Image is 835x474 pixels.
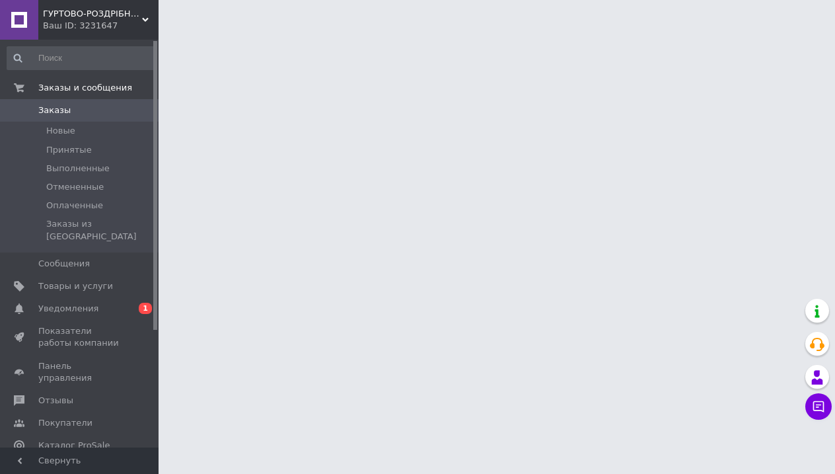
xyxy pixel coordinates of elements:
span: ГУРТОВО-РОЗДРІБНИЙ ІНТЕРНЕТ-МАГАЗИН "WHITE WHALE in any season"® [43,8,142,20]
span: Выполненные [46,163,110,175]
span: 1 [139,303,152,314]
span: Сообщения [38,258,90,270]
span: Новые [46,125,75,137]
span: Заказы [38,104,71,116]
span: Оплаченные [46,200,103,212]
span: Принятые [46,144,92,156]
span: Уведомления [38,303,98,315]
span: Покупатели [38,417,92,429]
span: Отзывы [38,395,73,407]
div: Ваш ID: 3231647 [43,20,159,32]
button: Чат с покупателем [805,393,832,420]
span: Каталог ProSale [38,440,110,452]
span: Заказы из [GEOGRAPHIC_DATA] [46,218,155,242]
span: Товары и услуги [38,280,113,292]
span: Панель управления [38,360,122,384]
input: Поиск [7,46,156,70]
span: Заказы и сообщения [38,82,132,94]
span: Показатели работы компании [38,325,122,349]
span: Отмененные [46,181,104,193]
